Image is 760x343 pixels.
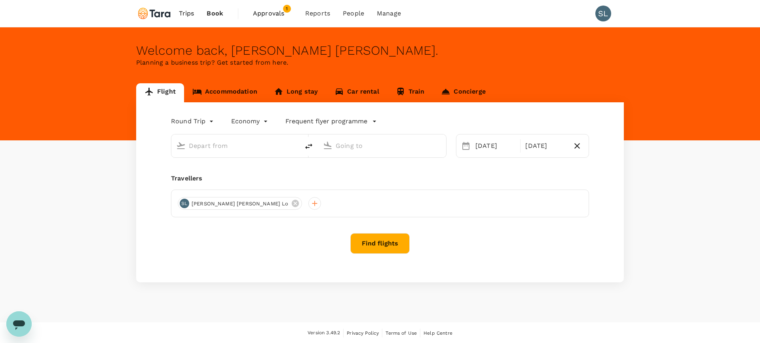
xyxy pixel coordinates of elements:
[347,330,379,336] span: Privacy Policy
[386,329,417,337] a: Terms of Use
[179,9,194,18] span: Trips
[253,9,293,18] span: Approvals
[308,329,340,337] span: Version 3.49.2
[424,329,452,337] a: Help Centre
[347,329,379,337] a: Privacy Policy
[136,83,184,102] a: Flight
[336,140,429,152] input: Going to
[136,58,624,67] p: Planning a business trip? Get started from here.
[343,9,364,18] span: People
[285,117,377,126] button: Frequent flyer programme
[189,140,283,152] input: Depart from
[171,174,589,183] div: Travellers
[305,9,330,18] span: Reports
[595,6,611,21] div: SL
[266,83,326,102] a: Long stay
[283,5,291,13] span: 1
[136,43,624,58] div: Welcome back , [PERSON_NAME] [PERSON_NAME] .
[424,330,452,336] span: Help Centre
[299,137,318,156] button: delete
[350,233,410,254] button: Find flights
[178,197,302,210] div: SL[PERSON_NAME] [PERSON_NAME] Lo
[388,83,433,102] a: Train
[6,311,32,337] iframe: Button to launch messaging window
[522,138,568,154] div: [DATE]
[180,199,189,208] div: SL
[207,9,223,18] span: Book
[386,330,417,336] span: Terms of Use
[285,117,367,126] p: Frequent flyer programme
[171,115,215,128] div: Round Trip
[377,9,401,18] span: Manage
[231,115,270,128] div: Economy
[136,5,173,22] img: Tara Climate Ltd
[326,83,388,102] a: Car rental
[184,83,266,102] a: Accommodation
[294,145,295,146] button: Open
[441,145,442,146] button: Open
[187,200,293,208] span: [PERSON_NAME] [PERSON_NAME] Lo
[433,83,494,102] a: Concierge
[472,138,519,154] div: [DATE]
